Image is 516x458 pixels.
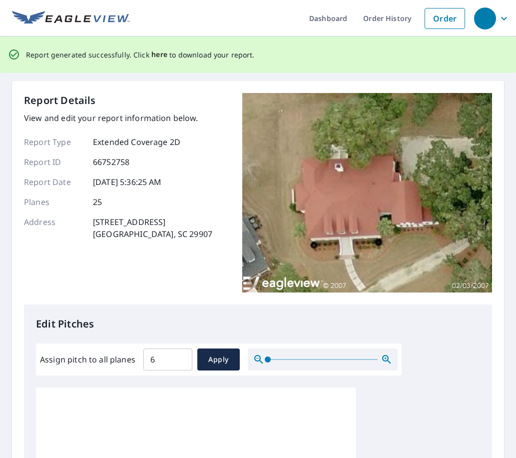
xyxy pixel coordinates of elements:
p: [STREET_ADDRESS] [GEOGRAPHIC_DATA], SC 29907 [93,216,212,240]
p: Address [24,216,84,240]
label: Assign pitch to all planes [40,353,135,365]
span: Apply [205,353,232,366]
p: Edit Pitches [36,316,480,331]
button: here [151,48,168,61]
p: Planes [24,196,84,208]
p: View and edit your report information below. [24,112,212,124]
p: Report Type [24,136,84,148]
p: Report Date [24,176,84,188]
input: 00.0 [143,345,192,373]
p: Report generated successfully. Click to download your report. [26,48,255,61]
p: Report ID [24,156,84,168]
button: Apply [197,348,240,370]
p: Report Details [24,93,96,108]
p: [DATE] 5:36:25 AM [93,176,162,188]
img: Top image [242,93,492,293]
p: Extended Coverage 2D [93,136,180,148]
a: Order [425,8,465,29]
p: 66752758 [93,156,129,168]
img: EV Logo [12,11,130,26]
p: 25 [93,196,102,208]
